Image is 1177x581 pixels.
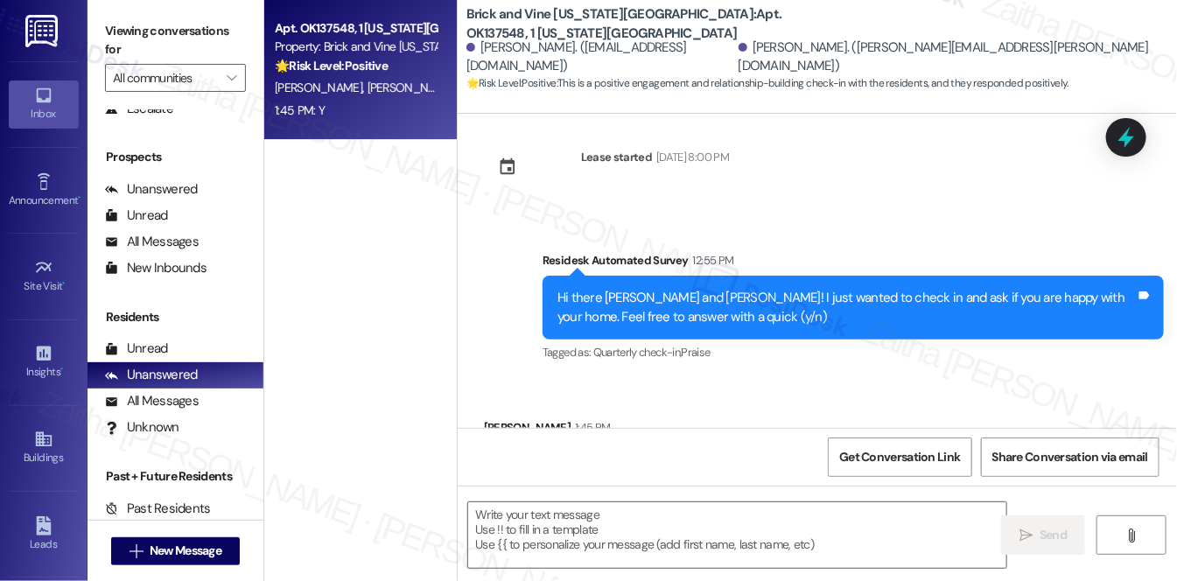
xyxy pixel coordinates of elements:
div: New Inbounds [105,259,207,277]
strong: 🌟 Risk Level: Positive [275,58,388,73]
span: • [60,363,63,375]
button: New Message [111,537,241,565]
div: Unread [105,206,168,225]
div: Tagged as: [543,339,1164,365]
div: Residents [88,308,263,326]
div: All Messages [105,392,199,410]
div: [PERSON_NAME]. ([PERSON_NAME][EMAIL_ADDRESS][PERSON_NAME][DOMAIN_NAME]) [739,38,1164,76]
span: New Message [150,542,221,560]
span: Send [1040,526,1067,544]
div: [PERSON_NAME] [484,418,619,443]
a: Leads [9,511,79,558]
div: Past + Future Residents [88,467,263,486]
div: Apt. OK137548, 1 [US_STATE][GEOGRAPHIC_DATA] [275,19,437,38]
div: Prospects [88,148,263,166]
div: [PERSON_NAME]. ([EMAIL_ADDRESS][DOMAIN_NAME]) [466,38,734,76]
div: Lease started [581,148,653,166]
span: : This is a positive engagement and relationship-building check-in with the residents, and they r... [466,74,1068,93]
span: Quarterly check-in , [593,345,682,360]
input: All communities [113,64,218,92]
div: Residesk Automated Survey [543,251,1164,276]
div: Unread [105,339,168,358]
span: Praise [682,345,711,360]
a: Site Visit • [9,253,79,300]
b: Brick and Vine [US_STATE][GEOGRAPHIC_DATA]: Apt. OK137548, 1 [US_STATE][GEOGRAPHIC_DATA] [466,5,816,43]
div: Hi there [PERSON_NAME] and [PERSON_NAME]! I just wanted to check in and ask if you are happy with... [557,289,1136,326]
span: • [78,192,81,204]
strong: 🌟 Risk Level: Positive [466,76,557,90]
i:  [1019,528,1033,542]
div: 1:45 PM: Y [275,102,325,118]
div: [DATE] 8:00 PM [652,148,729,166]
div: Unknown [105,418,179,437]
span: Share Conversation via email [992,448,1148,466]
img: ResiDesk Logo [25,15,61,47]
button: Get Conversation Link [828,437,971,477]
div: 1:45 PM [571,418,610,437]
div: Unanswered [105,366,198,384]
span: [PERSON_NAME] [275,80,368,95]
i:  [130,544,143,558]
a: Inbox [9,80,79,128]
a: Buildings [9,424,79,472]
div: Escalate [105,100,173,118]
label: Viewing conversations for [105,17,246,64]
div: Unanswered [105,180,198,199]
div: Property: Brick and Vine [US_STATE][GEOGRAPHIC_DATA] [275,38,437,56]
div: Past Residents [105,500,211,518]
a: Insights • [9,339,79,386]
span: [PERSON_NAME] [367,80,454,95]
button: Share Conversation via email [981,437,1159,477]
div: All Messages [105,233,199,251]
span: Get Conversation Link [839,448,960,466]
span: • [63,277,66,290]
i:  [227,71,236,85]
i:  [1125,528,1138,542]
div: 12:55 PM [689,251,734,269]
button: Send [1001,515,1086,555]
